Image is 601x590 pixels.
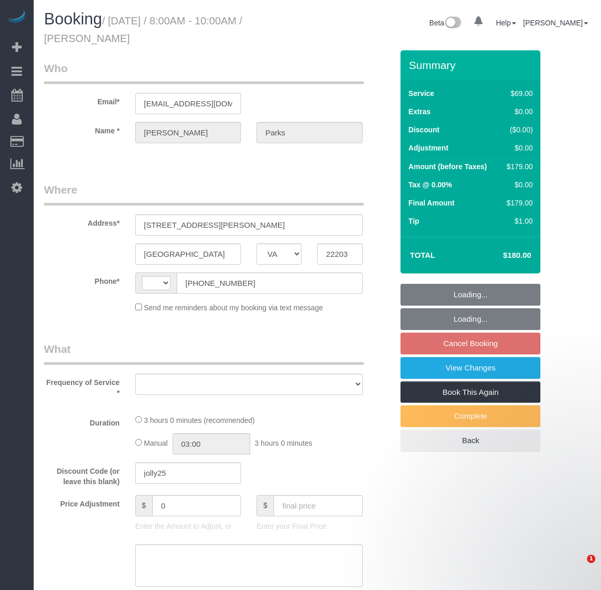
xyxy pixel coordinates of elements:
[36,122,127,136] label: Name *
[408,161,486,172] label: Amount (before Taxes)
[408,180,452,190] label: Tax @ 0.00%
[317,243,362,265] input: Zip Code*
[44,10,102,28] span: Booking
[135,243,241,265] input: City*
[503,143,533,153] div: $0.00
[496,19,516,27] a: Help
[6,10,27,25] img: Automaid Logo
[503,88,533,99] div: $69.00
[408,125,439,135] label: Discount
[135,93,241,114] input: Email*
[408,198,454,208] label: Final Amount
[256,122,362,143] input: Last Name*
[503,180,533,190] div: $0.00
[44,15,242,44] small: / [DATE] / 8:00AM - 10:00AM / [PERSON_NAME]
[36,214,127,228] label: Address*
[36,495,127,509] label: Price Adjustment
[256,495,274,516] span: $
[144,304,323,312] span: Send me reminders about my booking via text message
[503,161,533,172] div: $179.00
[144,416,255,424] span: 3 hours 0 minutes (recommended)
[566,555,591,580] iframe: Intercom live chat
[408,216,419,226] label: Tip
[36,93,127,107] label: Email*
[472,251,531,260] h4: $180.00
[408,143,448,153] label: Adjustment
[254,439,312,447] span: 3 hours 0 minutes
[410,251,435,259] strong: Total
[36,462,127,487] label: Discount Code (or leave this blank)
[36,374,127,398] label: Frequency of Service *
[256,521,362,531] p: Enter your Final Price
[400,357,540,379] a: View Changes
[274,495,363,516] input: final price
[135,122,241,143] input: First Name*
[400,381,540,403] a: Book This Again
[36,414,127,428] label: Duration
[409,59,535,71] h3: Summary
[503,216,533,226] div: $1.00
[587,555,595,563] span: 1
[44,61,364,84] legend: Who
[144,439,168,447] span: Manual
[523,19,588,27] a: [PERSON_NAME]
[44,182,364,205] legend: Where
[135,521,241,531] p: Enter the Amount to Adjust, or
[135,495,152,516] span: $
[44,341,364,365] legend: What
[400,430,540,451] a: Back
[408,88,434,99] label: Service
[177,272,363,294] input: Phone*
[408,106,431,117] label: Extras
[36,272,127,286] label: Phone*
[503,125,533,135] div: ($0.00)
[503,106,533,117] div: $0.00
[503,198,533,208] div: $179.00
[444,17,461,30] img: New interface
[430,19,462,27] a: Beta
